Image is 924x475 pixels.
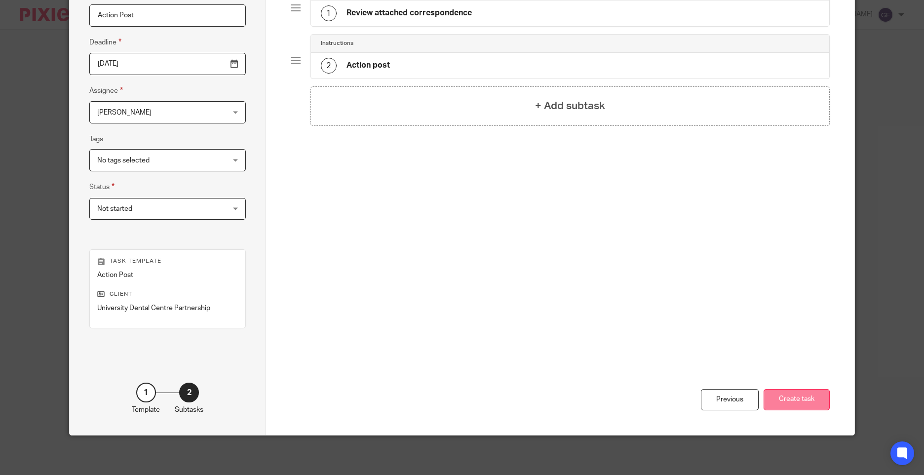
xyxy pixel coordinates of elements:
[89,4,245,27] input: Task name
[97,205,132,212] span: Not started
[97,157,150,164] span: No tags selected
[97,290,237,298] p: Client
[89,53,245,75] input: Use the arrow keys to pick a date
[321,58,337,74] div: 2
[97,270,237,280] p: Action Post
[175,405,203,415] p: Subtasks
[701,389,759,410] div: Previous
[321,40,353,47] h4: Instructions
[97,303,237,313] p: University Dental Centre Partnership
[535,98,605,114] h4: + Add subtask
[97,257,237,265] p: Task template
[321,5,337,21] div: 1
[764,389,830,410] button: Create task
[97,109,152,116] span: [PERSON_NAME]
[89,181,115,193] label: Status
[136,383,156,402] div: 1
[346,60,390,71] h4: Action post
[89,85,123,96] label: Assignee
[179,383,199,402] div: 2
[346,8,472,18] h4: Review attached correspondence
[132,405,160,415] p: Template
[89,134,103,144] label: Tags
[89,37,121,48] label: Deadline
